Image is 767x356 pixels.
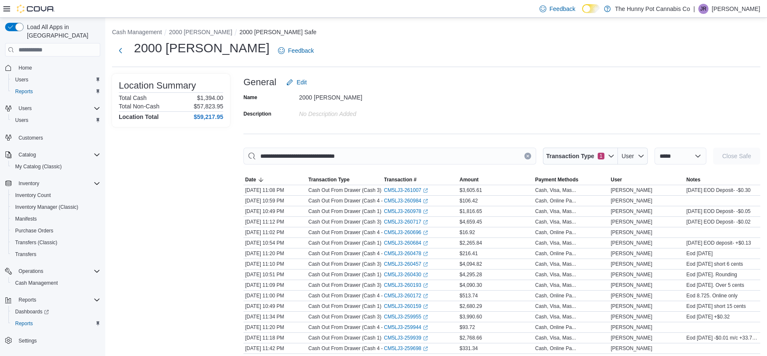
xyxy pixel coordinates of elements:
span: $3,605.61 [460,187,482,194]
span: Close Safe [722,152,751,160]
button: My Catalog (Classic) [8,161,104,173]
svg: External link [423,283,428,288]
span: Reports [15,320,33,327]
a: Users [12,115,32,125]
svg: External link [423,209,428,214]
h1: 2000 [PERSON_NAME] [134,40,270,57]
span: Feedback [288,46,314,55]
a: Inventory Manager (Classic) [12,202,82,212]
div: Cash, Online Pa... [535,250,576,257]
span: [PERSON_NAME] [611,292,652,299]
span: [PERSON_NAME] [611,303,652,310]
span: Transaction Type [546,152,594,160]
nav: An example of EuiBreadcrumbs [112,28,760,38]
div: [DATE] 11:12 PM [243,217,307,227]
div: Cash, Visa, Mas... [535,240,576,246]
span: Transaction # [384,176,417,183]
span: $331.34 [460,345,478,352]
button: Transaction # [382,175,458,185]
img: Cova [17,5,55,13]
button: Operations [2,265,104,277]
button: 2000 [PERSON_NAME] Safe [239,29,316,35]
p: $1,394.00 [197,94,223,101]
div: [DATE] 10:54 PM [243,238,307,248]
a: Manifests [12,214,40,224]
span: Transfers [12,249,100,259]
span: [DATE] EOD deposit- +$0.13 [687,240,751,246]
span: Users [12,75,100,85]
span: Reports [15,88,33,95]
span: Eod [DATE] short 6 cents [687,261,743,267]
p: The Hunny Pot Cannabis Co [615,4,690,14]
span: $2,680.29 [460,303,482,310]
a: CM5LJ3-260159External link [384,303,428,310]
button: Cash Management [112,29,162,35]
a: My Catalog (Classic) [12,162,65,172]
svg: External link [423,251,428,256]
p: Cash Out From Drawer (Cash 1) [308,334,381,341]
p: $57,823.95 [194,103,223,110]
span: Users [12,115,100,125]
button: Operations [15,266,47,276]
div: Cash, Visa, Mas... [535,334,576,341]
span: Customers [15,132,100,143]
a: CM5LJ3-259955External link [384,313,428,320]
button: Inventory Manager (Classic) [8,201,104,213]
span: Eod 8.725. Online only [687,292,738,299]
a: Settings [15,336,40,346]
button: Next [112,42,129,59]
a: CM5LJ3-259698External link [384,345,428,352]
span: Edit [297,78,307,86]
span: My Catalog (Classic) [15,163,62,170]
span: [PERSON_NAME] [611,250,652,257]
button: Users [8,74,104,86]
button: Purchase Orders [8,225,104,237]
button: Notes [685,175,761,185]
button: Date [243,175,307,185]
div: Cash, Visa, Mas... [535,208,576,215]
span: Manifests [15,216,37,222]
div: Cash, Visa, Mas... [535,282,576,289]
a: Feedback [536,0,579,17]
span: $2,265.84 [460,240,482,246]
span: Date [245,176,256,183]
div: Cash, Online Pa... [535,292,576,299]
span: [PERSON_NAME] [611,229,652,236]
div: [DATE] 10:49 PM [243,301,307,311]
button: Users [2,102,104,114]
span: Users [19,105,32,112]
p: Cash Out From Drawer (Cash 1) [308,240,381,246]
svg: External link [423,272,428,278]
div: [DATE] 10:49 PM [243,206,307,216]
a: Reports [12,86,36,97]
span: Settings [15,335,100,346]
span: Transfers (Classic) [12,237,100,248]
a: CM5LJ3-261007External link [384,187,428,194]
span: Inventory [19,180,39,187]
label: Name [243,94,257,101]
button: 2000 [PERSON_NAME] [169,29,232,35]
span: Home [15,62,100,73]
span: User [622,153,634,159]
a: Customers [15,133,46,143]
svg: External link [423,241,428,246]
span: Settings [19,337,37,344]
button: Users [15,103,35,113]
div: [DATE] 11:08 PM [243,185,307,195]
a: CM5LJ3-260193External link [384,282,428,289]
span: $4,295.28 [460,271,482,278]
span: Inventory Manager (Classic) [12,202,100,212]
span: [PERSON_NAME] [611,282,652,289]
p: Cash Out From Drawer (Cash 4 - Inventory) [308,197,406,204]
div: Cash, Visa, Mas... [535,313,576,320]
span: JR [700,4,707,14]
button: User [618,148,648,165]
button: Home [2,62,104,74]
button: Transaction Type [307,175,382,185]
span: Load All Apps in [GEOGRAPHIC_DATA] [24,23,100,40]
span: Feedback [550,5,575,13]
button: Transaction Type1 active filters [543,148,618,165]
div: Jesse Redwood [698,4,708,14]
span: $4,659.45 [460,218,482,225]
span: 1 active filters [598,153,604,159]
